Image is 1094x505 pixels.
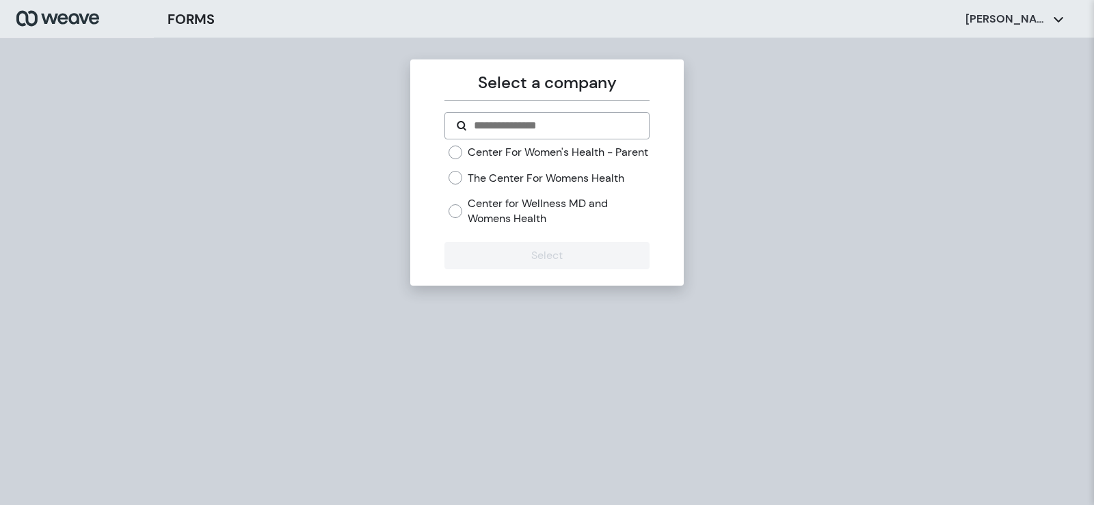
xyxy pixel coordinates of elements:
[468,196,649,226] label: Center for Wellness MD and Womens Health
[472,118,637,134] input: Search
[444,242,649,269] button: Select
[468,171,624,186] label: The Center For Womens Health
[444,70,649,95] p: Select a company
[168,9,215,29] h3: FORMS
[468,145,648,160] label: Center For Women's Health - Parent
[965,12,1048,27] p: [PERSON_NAME]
